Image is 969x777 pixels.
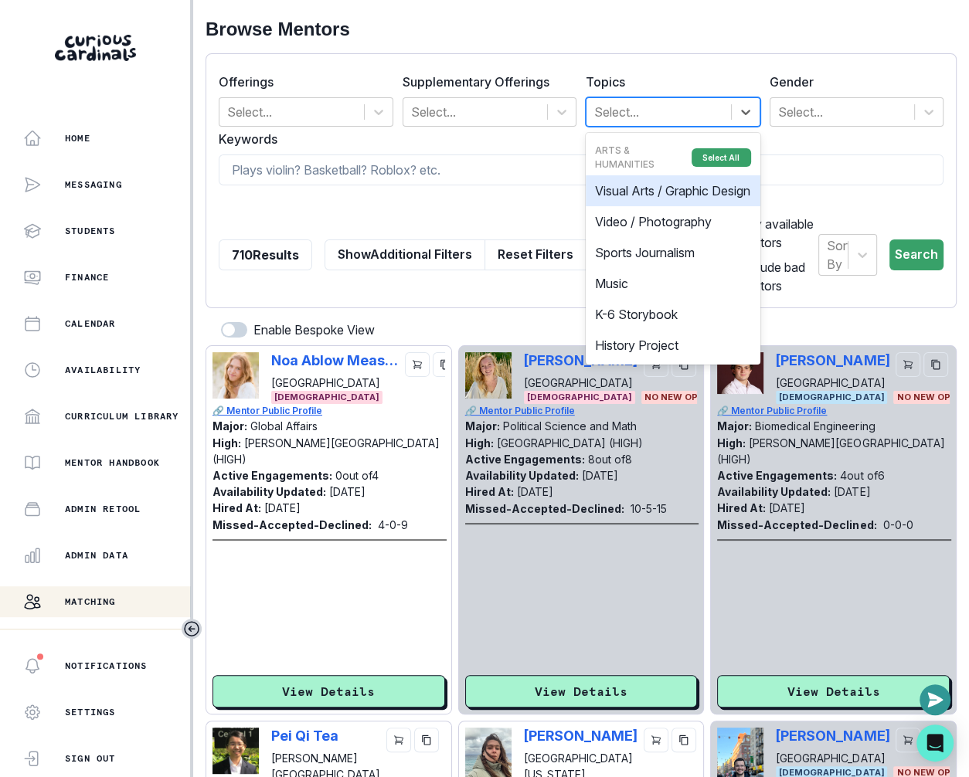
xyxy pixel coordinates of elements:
p: Active Engagements: [465,453,585,466]
p: [GEOGRAPHIC_DATA] (HIGH) [497,436,643,450]
p: [DATE] [834,485,870,498]
button: Toggle sidebar [182,619,202,639]
label: Offerings [219,73,384,91]
div: Sort By [827,236,851,273]
p: Biomedical Engineering [755,419,875,433]
div: Open Intercom Messenger [916,724,954,762]
p: [PERSON_NAME] [776,728,889,744]
p: [GEOGRAPHIC_DATA] [524,375,637,391]
button: copy [671,728,696,752]
img: Picture of Pei Qi Tea [212,728,259,774]
button: cart [896,728,920,752]
button: Select All [692,148,751,167]
p: Pei Qi Tea [271,728,380,744]
button: cart [386,728,411,752]
p: Exclude bad mentors [736,258,818,295]
button: copy [923,352,948,377]
span: No New Opps [893,391,965,404]
p: Curriculum Library [65,410,179,422]
p: Availability Updated: [212,485,326,498]
p: 4 out of 6 [840,469,884,482]
p: Students [65,225,116,237]
p: Only available mentors [736,215,818,252]
button: Reset Filters [484,239,586,270]
img: Picture of Phoebe Dragseth [465,352,512,399]
button: copy [414,728,439,752]
p: [PERSON_NAME] [524,352,637,368]
p: Finance [65,271,109,283]
p: Active Engagements: [717,469,837,482]
p: Availability Updated: [717,485,831,498]
button: cart [405,352,430,377]
button: View Details [465,675,698,707]
p: Political Science and Math [503,419,637,433]
p: Arts & Humanities [595,144,685,171]
div: Film / Theater [586,361,760,392]
p: Messaging [65,178,122,191]
div: Music [586,268,760,299]
a: 🔗 Mentor Public Profile [212,404,447,418]
p: Hired At: [465,485,514,498]
p: 0 - 0 - 0 [882,517,913,533]
label: Topics [586,73,751,91]
span: No New Opps [641,391,713,404]
p: Sign Out [65,752,116,765]
p: Missed-Accepted-Declined: [717,517,876,533]
p: Availability [65,364,141,376]
p: Noa Ablow Measelle [271,352,399,368]
p: Missed-Accepted-Declined: [212,517,372,533]
a: 🔗 Mentor Public Profile [717,404,951,418]
p: [DATE] [264,501,301,514]
button: copy [671,352,696,377]
label: Keywords [219,130,934,148]
p: Admin Data [65,549,128,562]
div: K-6 Storybook [586,299,760,330]
button: cart [644,728,668,752]
h2: Browse Mentors [206,19,957,41]
p: [DATE] [329,485,365,498]
p: [PERSON_NAME] [524,728,637,744]
img: Curious Cardinals Logo [55,35,136,61]
img: Picture of Mark DeMonte [717,352,763,395]
p: 710 Results [232,246,299,264]
span: [DEMOGRAPHIC_DATA] [271,391,382,404]
p: [PERSON_NAME][GEOGRAPHIC_DATA] (HIGH) [717,436,944,466]
p: High: [465,436,494,450]
p: Major: [717,419,752,433]
p: 8 out of 8 [588,453,632,466]
label: Supplementary Offerings [403,73,568,91]
p: [DATE] [769,501,805,514]
button: View Details [212,675,445,707]
p: Mentor Handbook [65,456,160,469]
p: Admin Retool [65,503,141,515]
p: 4 - 0 - 9 [378,517,408,533]
p: [GEOGRAPHIC_DATA] [271,375,399,391]
p: Major: [212,419,247,433]
div: Video / Photography [586,206,760,237]
input: Plays violin? Basketball? Roblox? etc. [219,154,943,185]
p: Availability Updated: [465,469,579,482]
p: High: [212,436,241,450]
p: Matching [65,595,116,608]
p: [GEOGRAPHIC_DATA] [776,750,889,766]
p: Notifications [65,660,148,672]
img: Picture of Noa Ablow Measelle [212,352,259,399]
p: Calendar [65,317,116,330]
div: Visual Arts / Graphic Design [586,175,760,206]
a: 🔗 Mentor Public Profile [465,404,699,418]
p: Settings [65,706,116,718]
button: cart [896,352,920,377]
p: High: [717,436,746,450]
button: Search [889,239,943,270]
p: Global Affairs [250,419,318,433]
p: Missed-Accepted-Declined: [465,500,624,517]
p: Active Engagements: [212,469,332,482]
p: Home [65,132,90,144]
p: Hired At: [212,501,261,514]
button: cart [644,352,668,377]
label: Gender [770,73,935,91]
div: Sports Journalism [586,237,760,268]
